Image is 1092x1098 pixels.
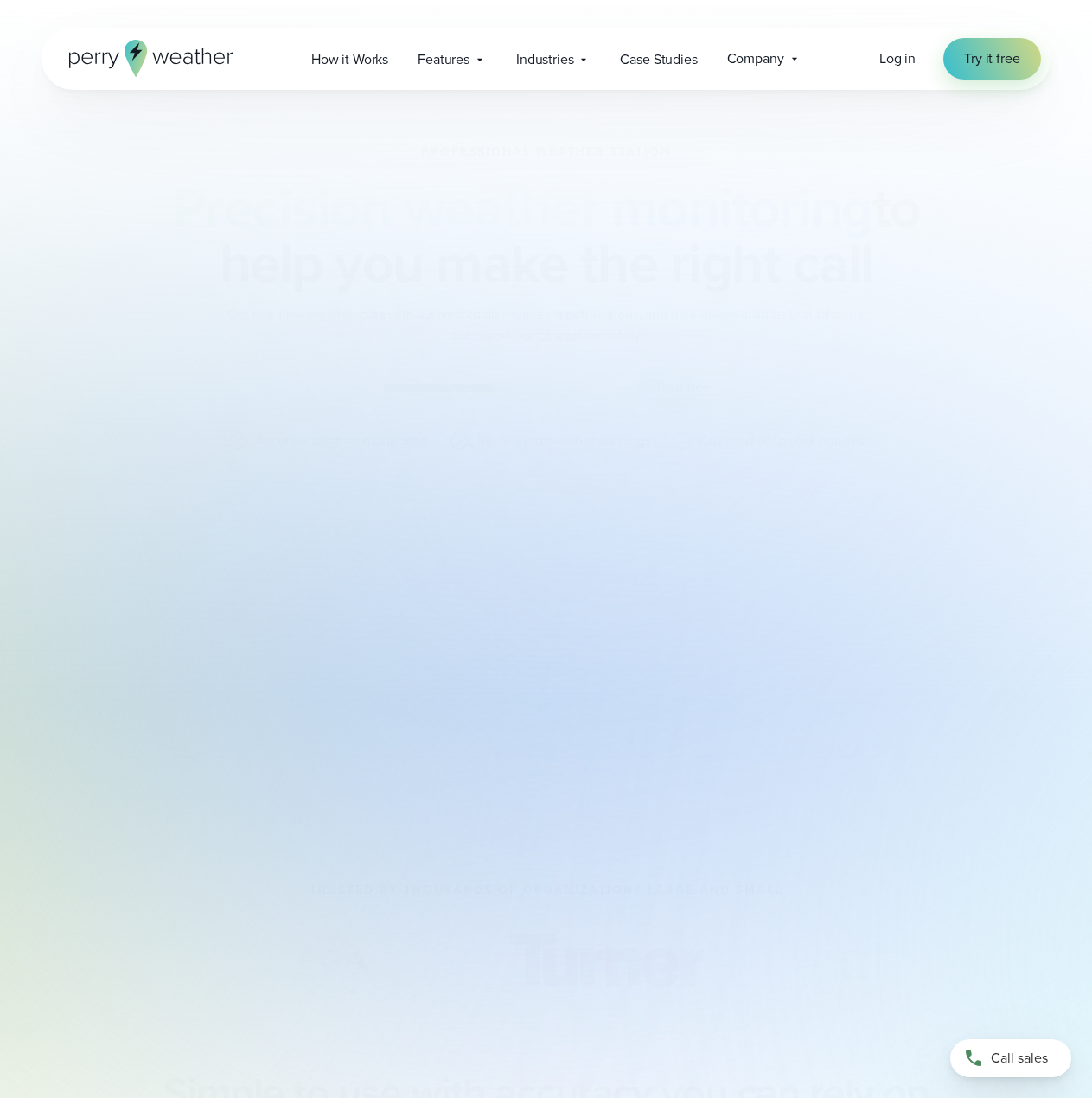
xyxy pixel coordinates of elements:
a: Log in [879,48,916,69]
a: Call sales [950,1039,1071,1077]
a: How it Works [297,41,403,77]
span: Log in [879,48,916,68]
span: Industries [516,49,573,70]
span: Features [418,49,469,70]
a: Try it free [943,38,1040,80]
a: Case Studies [605,41,712,77]
span: Try it free [964,48,1019,69]
span: Case Studies [620,49,697,70]
span: Call sales [991,1048,1048,1069]
span: How it Works [311,49,388,70]
span: Company [727,48,784,69]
